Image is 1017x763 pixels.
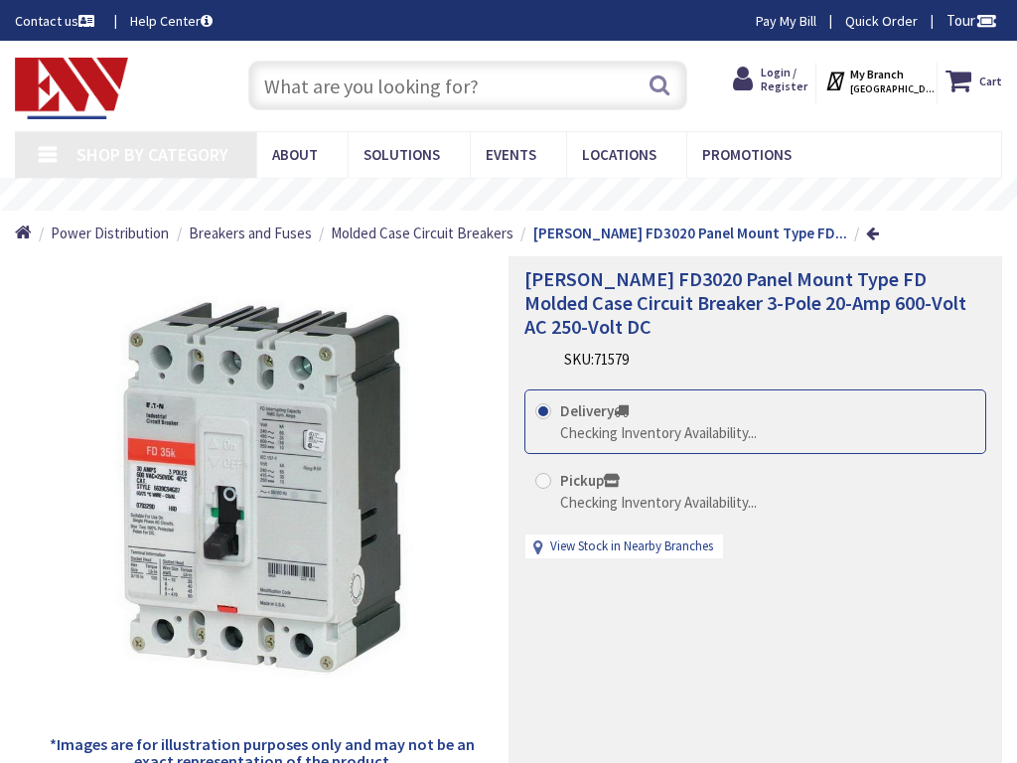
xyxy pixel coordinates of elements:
[824,63,929,98] div: My Branch [GEOGRAPHIC_DATA], [GEOGRAPHIC_DATA]
[733,63,807,96] a: Login / Register
[979,63,1002,98] strong: Cart
[524,266,966,339] span: [PERSON_NAME] FD3020 Panel Mount Type FD Molded Case Circuit Breaker 3-Pole 20-Amp 600-Volt AC 25...
[533,224,847,242] strong: [PERSON_NAME] FD3020 Panel Mount Type FD...
[189,224,312,242] span: Breakers and Fuses
[550,537,713,556] a: View Stock in Nearby Branches
[15,58,128,119] img: Electrical Wholesalers, Inc.
[560,492,757,513] div: Checking Inventory Availability...
[761,65,807,93] span: Login / Register
[189,223,312,243] a: Breakers and Fuses
[594,350,629,369] span: 71579
[51,223,169,243] a: Power Distribution
[564,349,629,370] div: SKU:
[369,186,673,204] rs-layer: Free Same Day Pickup at 19 Locations
[331,224,513,242] span: Molded Case Circuit Breakers
[272,145,318,164] span: About
[946,11,997,30] span: Tour
[560,401,629,420] strong: Delivery
[248,61,686,110] input: What are you looking for?
[582,145,656,164] span: Locations
[331,223,513,243] a: Molded Case Circuit Breakers
[363,145,440,164] span: Solutions
[945,63,1002,98] a: Cart
[30,256,494,720] img: Eaton FD3020 Panel Mount Type FD Molded Case Circuit Breaker 3-Pole 20-Amp 600-Volt AC 250-Volt DC
[756,11,816,31] a: Pay My Bill
[845,11,918,31] a: Quick Order
[486,145,536,164] span: Events
[51,224,169,242] span: Power Distribution
[76,143,228,166] span: Shop By Category
[850,67,904,81] strong: My Branch
[850,82,935,95] span: [GEOGRAPHIC_DATA], [GEOGRAPHIC_DATA]
[130,11,213,31] a: Help Center
[560,471,620,490] strong: Pickup
[560,422,757,443] div: Checking Inventory Availability...
[702,145,792,164] span: Promotions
